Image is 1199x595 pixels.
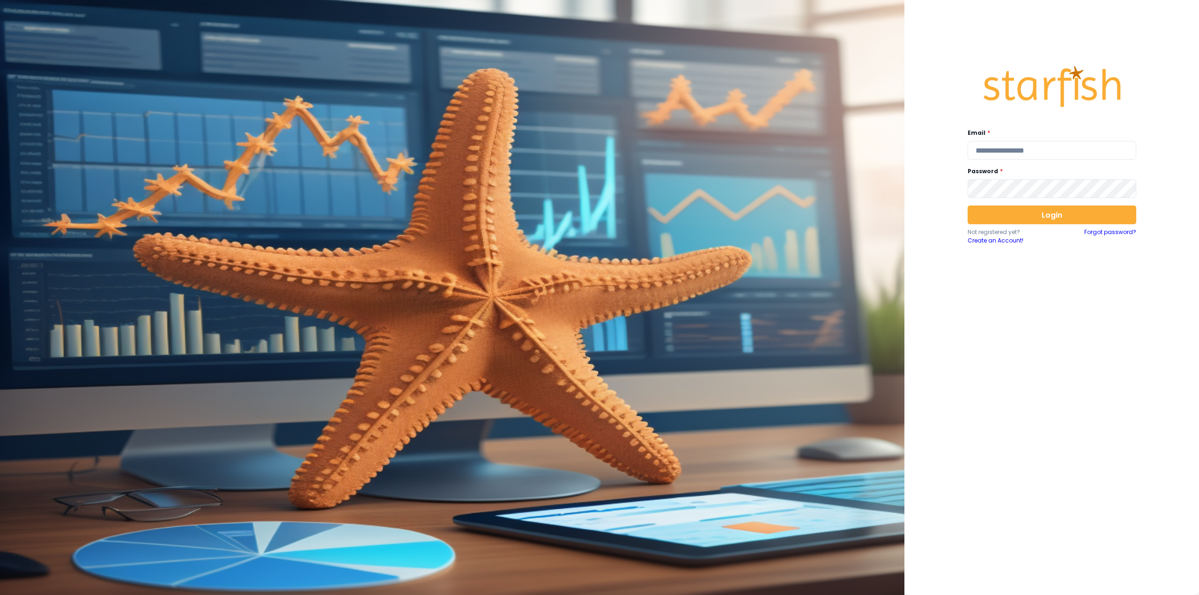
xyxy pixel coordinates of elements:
[968,228,1052,236] p: Not registered yet?
[968,206,1136,224] button: Login
[968,167,1131,176] label: Password
[968,129,1131,137] label: Email
[982,57,1122,116] img: Logo.42cb71d561138c82c4ab.png
[968,236,1052,245] a: Create an Account!
[1084,228,1136,245] a: Forgot password?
